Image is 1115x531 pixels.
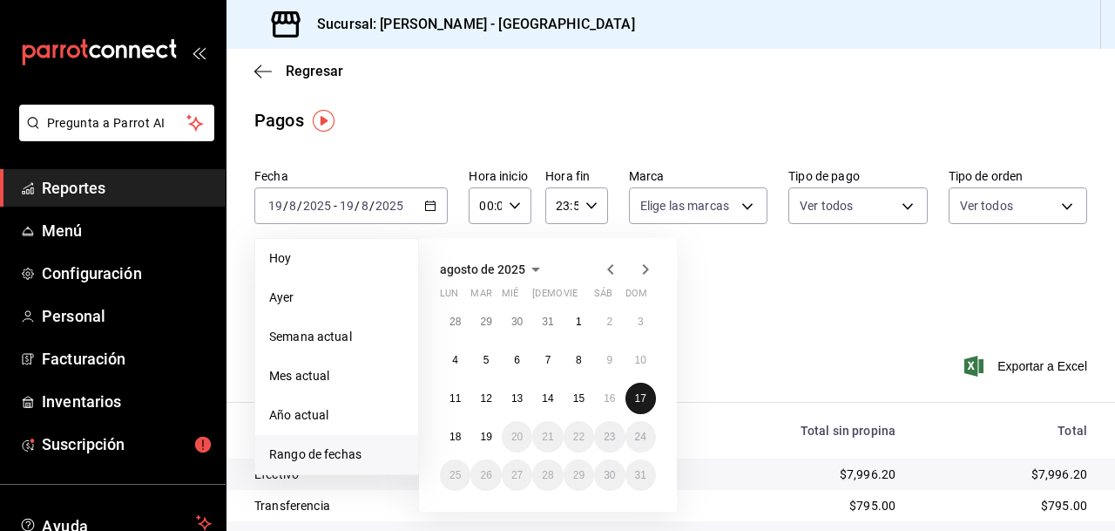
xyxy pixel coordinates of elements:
[635,392,646,405] abbr: 17 de agosto de 2025
[594,383,625,414] button: 16 de agosto de 2025
[564,460,594,491] button: 29 de agosto de 2025
[638,316,644,328] abbr: 3 de agosto de 2025
[532,421,563,453] button: 21 de agosto de 2025
[254,497,490,514] div: Transferencia
[42,304,212,328] span: Personal
[968,356,1087,377] span: Exportar a Excel
[625,306,656,337] button: 3 de agosto de 2025
[564,383,594,414] button: 15 de agosto de 2025
[269,249,404,268] span: Hoy
[604,469,615,481] abbr: 30 de agosto de 2025
[502,460,532,491] button: 27 de agosto de 2025
[269,289,404,307] span: Ayer
[313,110,334,132] img: Tooltip marker
[949,170,1087,182] label: Tipo de orden
[532,383,563,414] button: 14 de agosto de 2025
[470,460,501,491] button: 26 de agosto de 2025
[545,354,551,366] abbr: 7 de agosto de 2025
[625,288,647,306] abbr: domingo
[640,197,729,214] span: Elige las marcas
[576,354,582,366] abbr: 8 de agosto de 2025
[564,344,594,376] button: 8 de agosto de 2025
[502,288,518,306] abbr: miércoles
[511,392,523,405] abbr: 13 de agosto de 2025
[594,288,612,306] abbr: sábado
[440,259,546,280] button: agosto de 2025
[302,199,332,213] input: ----
[470,306,501,337] button: 29 de julio de 2025
[594,306,625,337] button: 2 de agosto de 2025
[788,170,927,182] label: Tipo de pago
[303,14,635,35] h3: Sucursal: [PERSON_NAME] - [GEOGRAPHIC_DATA]
[288,199,297,213] input: --
[42,262,212,285] span: Configuración
[469,170,531,182] label: Hora inicio
[47,114,187,133] span: Pregunta a Parrot AI
[254,107,304,133] div: Pagos
[564,421,594,453] button: 22 de agosto de 2025
[42,390,212,413] span: Inventarios
[573,469,585,481] abbr: 29 de agosto de 2025
[42,347,212,371] span: Facturación
[594,460,625,491] button: 30 de agosto de 2025
[635,469,646,481] abbr: 31 de agosto de 2025
[339,199,355,213] input: --
[594,344,625,376] button: 9 de agosto de 2025
[923,497,1087,514] div: $795.00
[440,421,470,453] button: 18 de agosto de 2025
[480,469,491,481] abbr: 26 de agosto de 2025
[594,421,625,453] button: 23 de agosto de 2025
[42,219,212,242] span: Menú
[682,466,895,483] div: $7,996.20
[480,316,491,328] abbr: 29 de julio de 2025
[604,392,615,405] abbr: 16 de agosto de 2025
[576,316,582,328] abbr: 1 de agosto de 2025
[440,288,458,306] abbr: lunes
[573,431,585,443] abbr: 22 de agosto de 2025
[42,432,212,456] span: Suscripción
[480,392,491,405] abbr: 12 de agosto de 2025
[449,316,461,328] abbr: 28 de julio de 2025
[532,288,635,306] abbr: jueves
[449,392,461,405] abbr: 11 de agosto de 2025
[532,344,563,376] button: 7 de agosto de 2025
[483,354,490,366] abbr: 5 de agosto de 2025
[502,383,532,414] button: 13 de agosto de 2025
[564,288,578,306] abbr: viernes
[355,199,360,213] span: /
[629,170,767,182] label: Marca
[502,344,532,376] button: 6 de agosto de 2025
[449,469,461,481] abbr: 25 de agosto de 2025
[682,497,895,514] div: $795.00
[625,383,656,414] button: 17 de agosto de 2025
[297,199,302,213] span: /
[254,170,448,182] label: Fecha
[514,354,520,366] abbr: 6 de agosto de 2025
[440,344,470,376] button: 4 de agosto de 2025
[470,421,501,453] button: 19 de agosto de 2025
[470,344,501,376] button: 5 de agosto de 2025
[334,199,337,213] span: -
[604,431,615,443] abbr: 23 de agosto de 2025
[361,199,369,213] input: --
[286,63,343,79] span: Regresar
[470,288,491,306] abbr: martes
[269,367,404,385] span: Mes actual
[440,262,525,276] span: agosto de 2025
[923,466,1087,483] div: $7,996.20
[635,354,646,366] abbr: 10 de agosto de 2025
[19,105,214,141] button: Pregunta a Parrot AI
[923,424,1087,438] div: Total
[452,354,458,366] abbr: 4 de agosto de 2025
[42,176,212,200] span: Reportes
[542,316,553,328] abbr: 31 de julio de 2025
[511,316,523,328] abbr: 30 de julio de 2025
[283,199,288,213] span: /
[192,45,206,59] button: open_drawer_menu
[573,392,585,405] abbr: 15 de agosto de 2025
[545,170,608,182] label: Hora fin
[12,126,214,145] a: Pregunta a Parrot AI
[635,431,646,443] abbr: 24 de agosto de 2025
[269,446,404,464] span: Rango de fechas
